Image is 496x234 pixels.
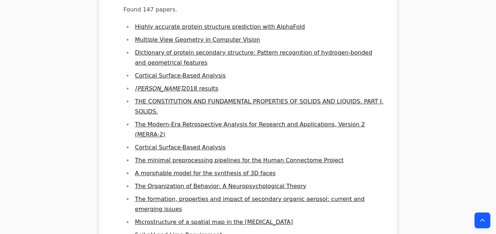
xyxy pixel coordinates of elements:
a: The formation, properties and impact of secondary organic aerosol: current and emerging issues [135,196,364,212]
a: The Organization of Behavior: A Neuropsychological Theory [135,183,306,189]
a: Multiple View Geometry in Computer Vision [135,36,260,43]
a: Cortical Surface-Based Analysis [135,144,226,151]
a: The Modern-Era Retrospective Analysis for Research and Applications, Version 2 (MERRA-2) [135,121,365,138]
a: The minimal preprocessing pipelines for the Human Connectome Project [135,157,343,164]
a: Cortical Surface-Based Analysis [135,72,226,79]
a: Microstructure of a spatial map in the [MEDICAL_DATA] [135,219,293,225]
a: Dictionary of protein secondary structure: Pattern recognition of hydrogen‐bonded and geometrical... [135,49,372,66]
button: Back to top [474,212,490,228]
a: A morphable model for the synthesis of 3D faces [135,170,276,177]
a: [PERSON_NAME]2018 results [135,85,218,92]
a: THE CONSTITUTION AND FUNDAMENTAL PROPERTIES OF SOLIDS AND LIQUIDS. PART I. SOLIDS. [135,98,383,115]
p: Found 147 papers. [123,5,384,15]
a: Highly accurate protein structure prediction with AlphaFold [135,23,305,30]
i: [PERSON_NAME] [135,85,183,92]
